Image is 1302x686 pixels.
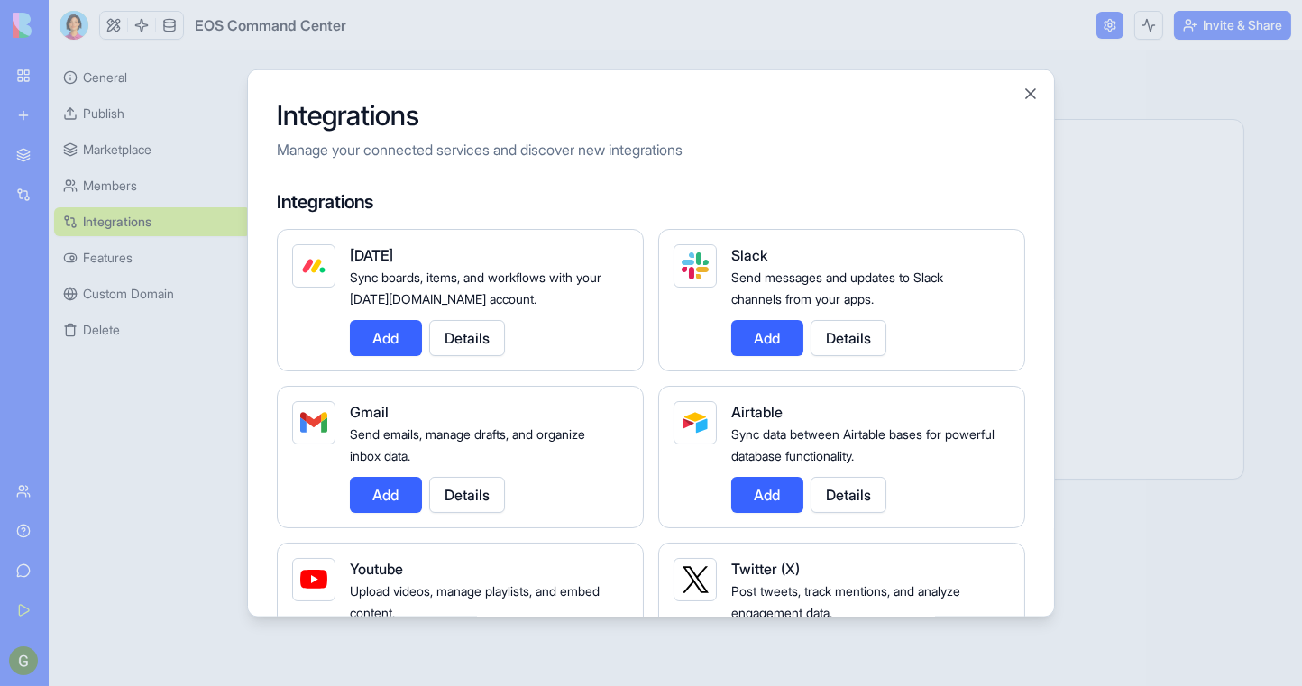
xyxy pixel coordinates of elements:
button: Details [811,476,886,512]
h4: Integrations [277,188,1025,214]
span: Send emails, manage drafts, and organize inbox data. [350,425,585,462]
button: Add [350,319,422,355]
span: Upload videos, manage playlists, and embed content. [350,582,600,619]
button: Add [731,319,803,355]
span: Sync data between Airtable bases for powerful database functionality. [731,425,995,462]
span: Twitter (X) [731,559,800,577]
span: Airtable [731,402,783,420]
span: Post tweets, track mentions, and analyze engagement data. [731,582,960,619]
button: Details [429,476,505,512]
span: Gmail [350,402,389,420]
button: Add [350,476,422,512]
span: Sync boards, items, and workflows with your [DATE][DOMAIN_NAME] account. [350,269,601,306]
h2: Integrations [277,98,1025,131]
button: Details [429,319,505,355]
span: Slack [731,245,767,263]
button: Add [731,476,803,512]
button: Details [811,319,886,355]
span: Youtube [350,559,403,577]
span: Send messages and updates to Slack channels from your apps. [731,269,943,306]
button: Close [1022,84,1040,102]
p: Manage your connected services and discover new integrations [277,138,1025,160]
span: [DATE] [350,245,393,263]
